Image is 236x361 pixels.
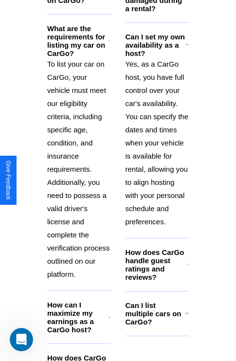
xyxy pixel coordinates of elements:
h3: Can I set my own availability as a host? [126,33,185,57]
h3: How does CarGo handle guest ratings and reviews? [126,248,186,281]
div: Give Feedback [5,161,12,200]
h3: Can I list multiple cars on CarGo? [126,301,185,326]
h3: What are the requirements for listing my car on CarGo? [47,24,108,57]
h3: How can I maximize my earnings as a CarGo host? [47,301,108,334]
p: To list your car on CarGo, your vehicle must meet our eligibility criteria, including specific ag... [47,57,111,281]
iframe: Intercom live chat [10,328,33,351]
p: Yes, as a CarGo host, you have full control over your car's availability. You can specify the dat... [126,57,189,228]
